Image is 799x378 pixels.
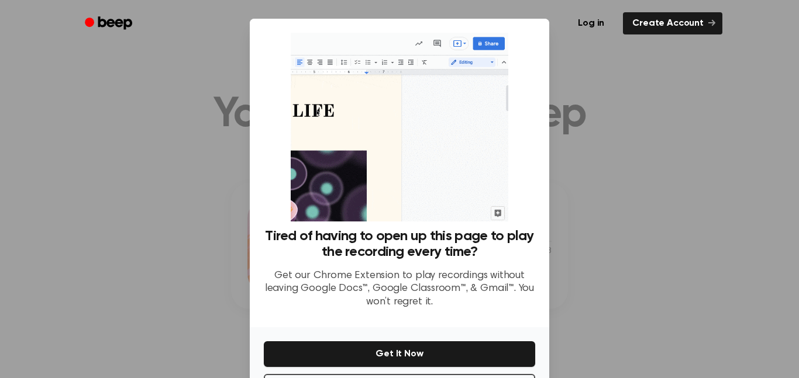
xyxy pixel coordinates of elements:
img: Beep extension in action [291,33,508,221]
a: Log in [566,10,616,37]
button: Get It Now [264,341,535,367]
a: Beep [77,12,143,35]
h3: Tired of having to open up this page to play the recording every time? [264,228,535,260]
p: Get our Chrome Extension to play recordings without leaving Google Docs™, Google Classroom™, & Gm... [264,269,535,309]
a: Create Account [623,12,722,34]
